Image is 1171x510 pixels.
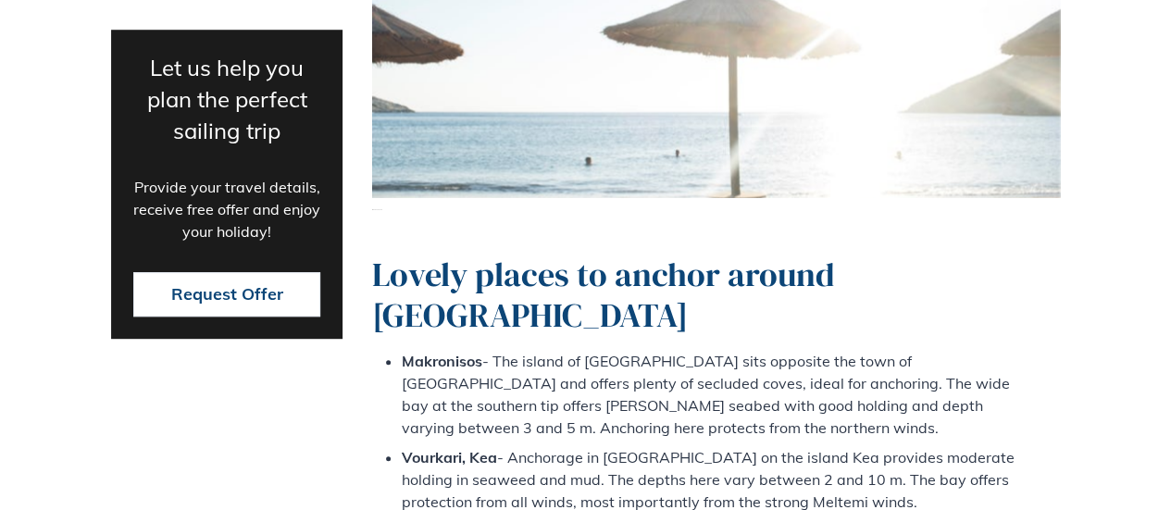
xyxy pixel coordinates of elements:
[133,272,320,317] button: Request Offer
[133,176,320,243] p: Provide your travel details, receive free offer and enjoy your holiday!
[133,52,320,146] p: Let us help you plan the perfect sailing trip
[402,352,482,370] strong: Makronisos
[372,209,1060,211] span: A beach on Kea
[402,448,497,466] strong: Vourkari, Kea
[372,255,1060,334] h2: Lovely places to anchor around [GEOGRAPHIC_DATA]
[402,350,1030,439] li: - The island of [GEOGRAPHIC_DATA] sits opposite the town of [GEOGRAPHIC_DATA] and offers plenty o...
